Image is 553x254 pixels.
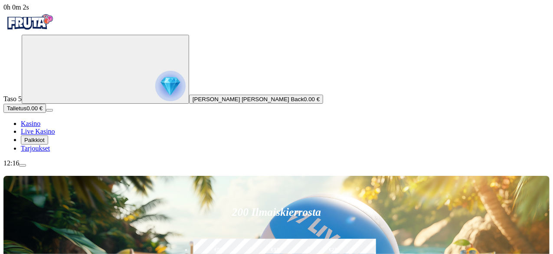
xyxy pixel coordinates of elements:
span: 0.00 € [26,105,43,112]
nav: Primary [3,11,550,152]
a: Kasino [21,120,40,127]
img: reward progress [155,71,186,101]
nav: Main menu [3,120,550,152]
span: Talletus [7,105,26,112]
span: 0.00 € [304,96,320,102]
button: Palkkiot [21,135,48,145]
span: Palkkiot [24,137,45,143]
button: menu [19,164,26,167]
a: Tarjoukset [21,145,50,152]
a: Live Kasino [21,128,55,135]
button: [PERSON_NAME] [PERSON_NAME] Back0.00 € [189,95,323,104]
span: [PERSON_NAME] [PERSON_NAME] Back [193,96,304,102]
button: menu [46,109,53,112]
span: Taso 5 [3,95,22,102]
button: reward progress [22,35,189,104]
img: Fruta [3,11,56,33]
span: user session time [3,3,29,11]
span: 12:16 [3,159,19,167]
a: Fruta [3,27,56,34]
button: Talletusplus icon0.00 € [3,104,46,113]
